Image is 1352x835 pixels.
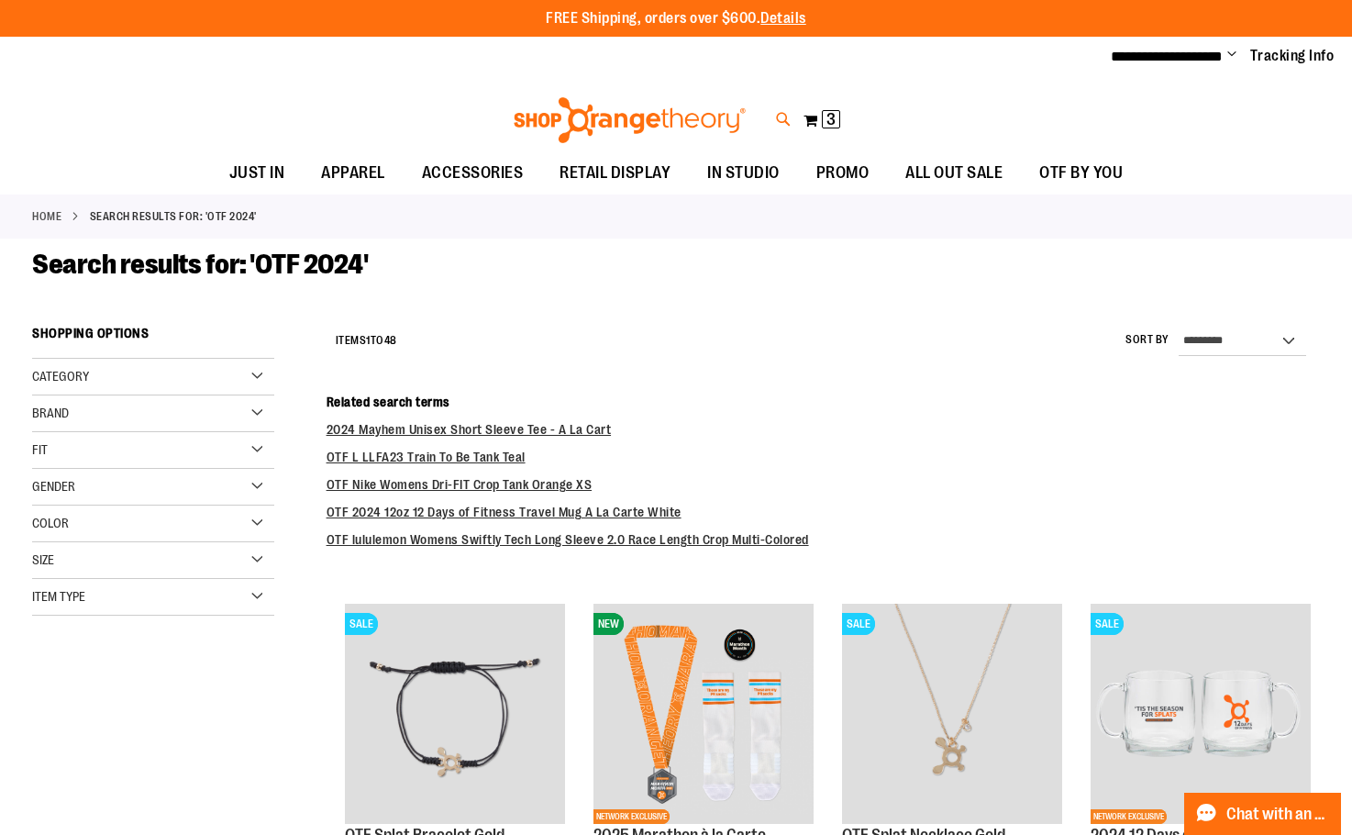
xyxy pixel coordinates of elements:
[229,152,285,194] span: JUST IN
[1125,332,1169,348] label: Sort By
[90,208,257,225] strong: Search results for: 'OTF 2024'
[842,604,1062,824] img: Product image for Splat Necklace Gold
[32,442,48,457] span: Fit
[816,152,870,194] span: PROMO
[905,152,1003,194] span: ALL OUT SALE
[345,604,565,827] a: Product image for Splat Bracelet GoldSALESALE
[593,604,814,827] a: 2025 Marathon à la CarteNEWNETWORK EXCLUSIVENEWNETWORK EXCLUSIVE
[1091,604,1311,824] img: Main image of 2024 12 Days of Fitness 13 oz Glass Mug
[327,532,809,547] a: OTF lululemon Womens Swiftly Tech Long Sleeve 2.0 Race Length Crop Multi-Colored
[842,604,1062,827] a: Product image for Splat Necklace GoldSALESALE
[1227,47,1236,65] button: Account menu
[760,10,806,27] a: Details
[327,393,1320,411] dt: Related search terms
[32,406,69,420] span: Brand
[593,604,814,824] img: 2025 Marathon à la Carte
[1184,793,1342,835] button: Chat with an Expert
[32,249,368,280] span: Search results for: 'OTF 2024'
[707,152,780,194] span: IN STUDIO
[593,613,624,635] span: NEW
[593,809,670,824] span: NETWORK EXCLUSIVE
[327,450,526,464] a: OTF L LLFA23 Train To Be Tank Teal
[327,505,682,519] a: OTF 2024 12oz 12 Days of Fitness Travel Mug A La Carte White
[1250,46,1335,66] a: Tracking Info
[32,317,274,359] strong: Shopping Options
[336,327,397,355] h2: Items to
[422,152,524,194] span: ACCESSORIES
[1091,809,1167,824] span: NETWORK EXCLUSIVE
[1091,613,1124,635] span: SALE
[511,97,748,143] img: Shop Orangetheory
[560,152,670,194] span: RETAIL DISPLAY
[345,613,378,635] span: SALE
[842,613,875,635] span: SALE
[384,334,397,347] span: 48
[327,477,593,492] a: OTF Nike Womens Dri-FIT Crop Tank Orange XS
[321,152,385,194] span: APPAREL
[32,552,54,567] span: Size
[366,334,371,347] span: 1
[32,369,89,384] span: Category
[32,479,75,494] span: Gender
[32,589,85,604] span: Item Type
[327,422,612,437] a: 2024 Mayhem Unisex Short Sleeve Tee - A La Cart
[32,516,69,530] span: Color
[1039,152,1123,194] span: OTF BY YOU
[1091,604,1311,827] a: Main image of 2024 12 Days of Fitness 13 oz Glass MugSALENETWORK EXCLUSIVESALENETWORK EXCLUSIVE
[546,8,806,29] p: FREE Shipping, orders over $600.
[1226,806,1330,823] span: Chat with an Expert
[345,604,565,824] img: Product image for Splat Bracelet Gold
[32,208,61,225] a: Home
[826,110,836,128] span: 3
